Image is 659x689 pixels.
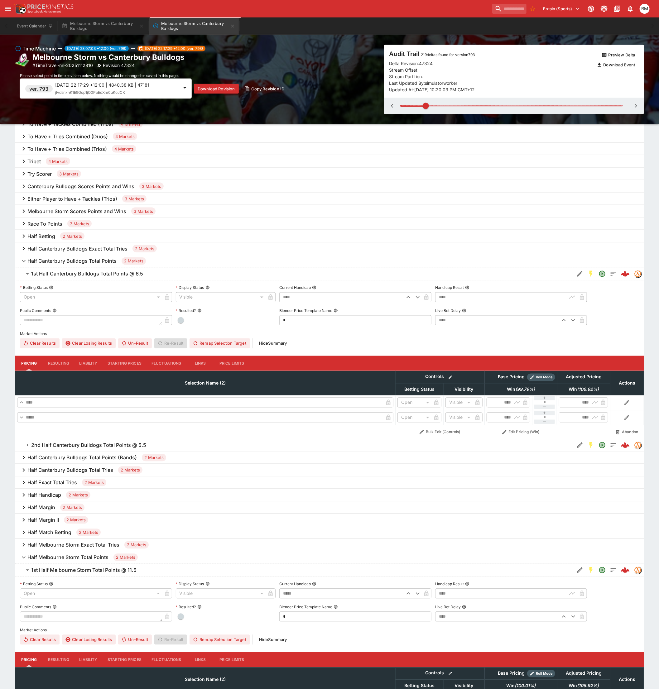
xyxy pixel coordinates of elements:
h6: Either Player to Have + Tackles (Trios) [27,196,117,202]
svg: Open [599,442,606,449]
h6: ver. 793 [30,85,49,93]
p: Delta Revision: 47324 [389,60,433,67]
button: Event Calendar [13,17,57,35]
div: tradingmodel [634,270,642,278]
h6: 1st Half Canterbury Bulldogs Total Points @ 6.5 [31,271,143,277]
div: tradingmodel [634,567,642,574]
button: Clear Results [20,338,60,348]
button: Clear Losing Results [62,338,116,348]
button: Live Bet Delay [462,309,466,313]
label: Market Actions [20,329,639,338]
div: Open [397,413,431,423]
span: 3 Markets [67,221,92,227]
button: Un-Result [118,635,152,645]
span: 2 Markets [64,517,88,524]
div: Base Pricing [495,373,527,381]
div: Show/hide Price Roll mode configuration. [527,374,555,381]
button: Price Limits [214,356,249,371]
span: Roll Mode [533,375,555,380]
p: Display Status [176,285,204,290]
button: Resulting [43,356,74,371]
th: Actions [610,371,644,395]
button: SGM Enabled [585,565,597,576]
button: Connected to PK [585,3,597,14]
p: Handicap Result [435,285,464,290]
button: Preview Delta [599,50,639,60]
button: Pricing [15,356,43,371]
button: Public Comments [52,309,57,313]
span: 2 Markets [132,246,157,252]
p: Stream Offset: Stream Partition: Last Updated By: simulatorworker Updated At: [DATE] 10:20:03 PM ... [389,67,594,93]
div: Open [20,292,162,302]
div: Visible [176,292,266,302]
h6: Half Melbourne Storm Exact Total Tries [27,542,119,548]
span: 219 deltas found for version 793 [421,52,475,57]
span: 2 Markets [118,467,142,474]
p: Public Comments [20,308,51,313]
img: Sportsbook Management [27,10,61,13]
button: Public Comments [52,605,57,609]
button: Bulk edit [446,670,455,678]
h6: Half Betting [27,233,55,240]
button: Blender Price Template Name [334,309,338,313]
h6: To Have + Tackles Combined (Trios) [27,121,113,127]
button: Edit Detail [574,268,585,280]
p: Resulted? [176,308,196,313]
span: 4 Markets [113,134,137,140]
th: Adjusted Pricing [557,667,610,680]
button: Totals [608,440,619,451]
p: Live Bet Delay [435,308,461,313]
button: Current Handicap [312,285,316,290]
span: Please select point in time revision below. Nothing would be changed or saved in this page. [20,73,179,78]
span: [DATE] 23:07:03 +12:00 (ver. 796) [65,46,129,51]
div: Open [20,589,162,599]
button: Price Limits [214,652,249,667]
button: open drawer [2,3,14,14]
button: Bulk edit [446,373,455,381]
svg: Open [599,270,606,278]
button: Select Tenant [540,4,584,14]
span: 2 Markets [82,480,106,486]
button: Blender Price Template Name [334,605,338,609]
button: 2nd Half Canterbury Bulldogs Total Points @ 5.5 [15,439,574,452]
button: Handicap Result [465,285,469,290]
img: tradingmodel [634,270,641,277]
p: Live Bet Delay [435,605,461,610]
button: Resulting [43,652,74,667]
h6: To Have + Tries Combined (Trios) [27,146,107,152]
img: logo-cerberus--red.svg [621,566,630,575]
img: PriceKinetics Logo [14,2,26,15]
button: Half Canterbury Bulldogs Total Points2 Markets [15,255,644,267]
button: Liability [74,652,102,667]
span: Betting Status [397,386,441,393]
div: Open [397,398,431,408]
span: 4 Markets [118,121,143,127]
button: Totals [608,565,619,576]
div: Visible [176,589,266,599]
p: Betting Status [20,581,48,587]
p: Resulted? [176,605,196,610]
button: Handicap Result [465,582,469,586]
h6: Melbourne Storm Scores Points and Wins [27,208,126,215]
span: 2 Markets [60,233,84,240]
p: Blender Price Template Name [279,605,332,610]
button: Bulk Edit (Controls) [397,427,483,437]
svg: Open [599,567,606,574]
div: BJ Martin [640,4,650,14]
th: Controls [395,667,484,680]
button: Fluctuations [147,652,186,667]
h6: 1st Half Melbourne Storm Total Points @ 11.5 [31,567,137,574]
span: 2 Markets [66,492,90,499]
button: Notifications [625,3,636,14]
span: 3 Markets [122,196,147,202]
button: Open [597,268,608,280]
span: Re-Result [154,635,187,645]
button: Remap Selection Target [190,635,250,645]
button: Download Revision [194,84,239,94]
div: Show/hide Price Roll mode configuration. [527,670,555,677]
p: Public Comments [20,605,51,610]
button: Open [597,440,608,451]
button: Download Event [594,60,639,70]
p: Blender Price Template Name [279,308,332,313]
